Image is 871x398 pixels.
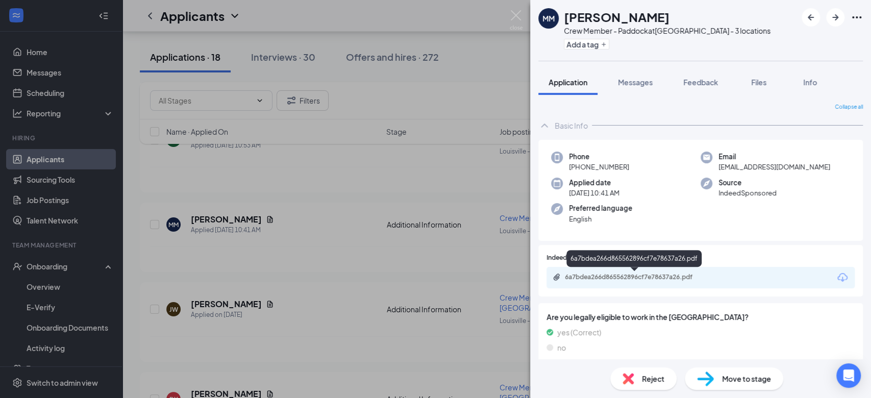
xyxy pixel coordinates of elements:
[566,250,702,267] div: 6a7bdea266d865562896cf7e78637a26.pdf
[557,342,566,353] span: no
[542,13,555,23] div: MM
[683,78,718,87] span: Feedback
[553,273,561,281] svg: Paperclip
[803,78,817,87] span: Info
[564,26,770,36] div: Crew Member - Paddock at [GEOGRAPHIC_DATA] - 3 locations
[836,271,849,284] svg: Download
[718,178,777,188] span: Source
[802,8,820,27] button: ArrowLeftNew
[836,363,861,388] div: Open Intercom Messenger
[569,188,619,198] span: [DATE] 10:41 AM
[642,373,664,384] span: Reject
[826,8,844,27] button: ArrowRight
[829,11,841,23] svg: ArrowRight
[618,78,653,87] span: Messages
[546,311,855,322] span: Are you legally eligible to work in the [GEOGRAPHIC_DATA]?
[549,78,587,87] span: Application
[805,11,817,23] svg: ArrowLeftNew
[564,39,609,49] button: PlusAdd a tag
[546,253,591,263] span: Indeed Resume
[553,273,718,283] a: Paperclip6a7bdea266d865562896cf7e78637a26.pdf
[851,11,863,23] svg: Ellipses
[564,8,669,26] h1: [PERSON_NAME]
[538,119,551,132] svg: ChevronUp
[565,273,708,281] div: 6a7bdea266d865562896cf7e78637a26.pdf
[601,41,607,47] svg: Plus
[835,103,863,111] span: Collapse all
[718,152,830,162] span: Email
[718,188,777,198] span: IndeedSponsored
[569,152,629,162] span: Phone
[569,203,632,213] span: Preferred language
[555,120,588,131] div: Basic Info
[751,78,766,87] span: Files
[557,327,601,338] span: yes (Correct)
[569,178,619,188] span: Applied date
[569,162,629,172] span: [PHONE_NUMBER]
[718,162,830,172] span: [EMAIL_ADDRESS][DOMAIN_NAME]
[569,214,632,224] span: English
[722,373,771,384] span: Move to stage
